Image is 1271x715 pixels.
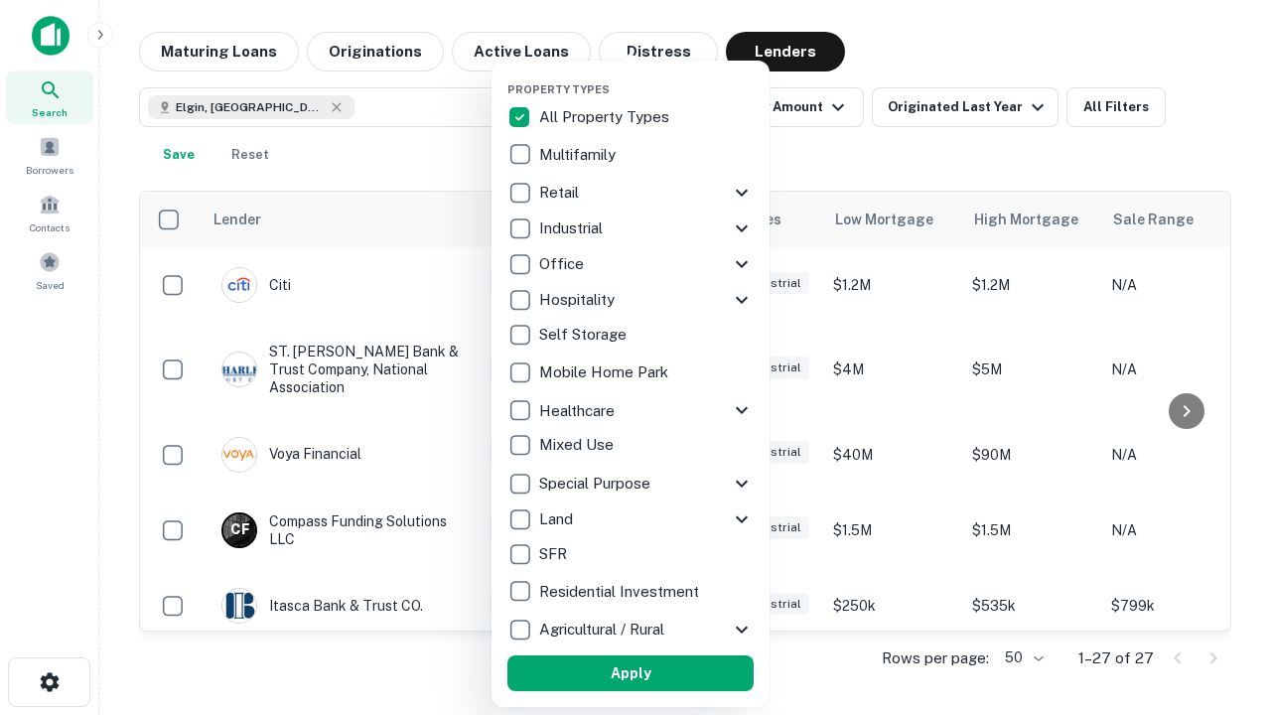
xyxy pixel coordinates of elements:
[539,143,620,167] p: Multifamily
[507,466,754,501] div: Special Purpose
[539,216,607,240] p: Industrial
[507,392,754,428] div: Healthcare
[507,211,754,246] div: Industrial
[539,105,673,129] p: All Property Types
[507,282,754,318] div: Hospitality
[539,472,654,496] p: Special Purpose
[539,580,703,604] p: Residential Investment
[539,252,588,276] p: Office
[539,288,619,312] p: Hospitality
[507,246,754,282] div: Office
[539,323,631,347] p: Self Storage
[539,542,571,566] p: SFR
[507,501,754,537] div: Land
[507,83,610,95] span: Property Types
[507,612,754,647] div: Agricultural / Rural
[539,399,619,423] p: Healthcare
[539,433,618,457] p: Mixed Use
[507,655,754,691] button: Apply
[539,181,583,205] p: Retail
[539,618,668,642] p: Agricultural / Rural
[507,175,754,211] div: Retail
[539,507,577,531] p: Land
[539,360,672,384] p: Mobile Home Park
[1172,493,1271,588] iframe: Chat Widget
